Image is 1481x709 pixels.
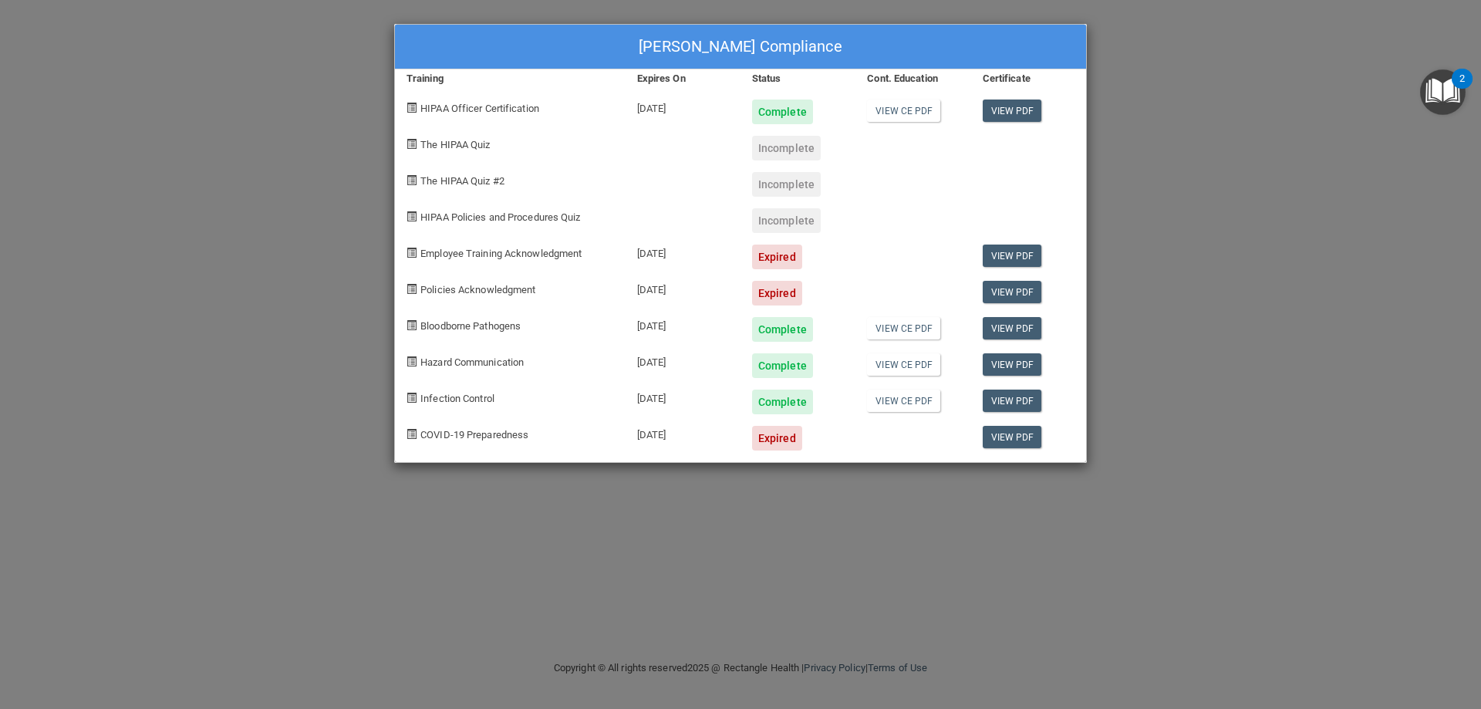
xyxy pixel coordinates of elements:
[626,233,740,269] div: [DATE]
[752,390,813,414] div: Complete
[420,103,539,114] span: HIPAA Officer Certification
[983,281,1042,303] a: View PDF
[752,281,802,306] div: Expired
[752,353,813,378] div: Complete
[420,211,580,223] span: HIPAA Policies and Procedures Quiz
[867,317,940,339] a: View CE PDF
[867,390,940,412] a: View CE PDF
[740,69,855,88] div: Status
[420,139,490,150] span: The HIPAA Quiz
[420,356,524,368] span: Hazard Communication
[626,378,740,414] div: [DATE]
[752,172,821,197] div: Incomplete
[1420,69,1466,115] button: Open Resource Center, 2 new notifications
[983,353,1042,376] a: View PDF
[752,317,813,342] div: Complete
[971,69,1086,88] div: Certificate
[752,426,802,451] div: Expired
[395,25,1086,69] div: [PERSON_NAME] Compliance
[626,342,740,378] div: [DATE]
[626,269,740,306] div: [DATE]
[420,284,535,295] span: Policies Acknowledgment
[420,175,504,187] span: The HIPAA Quiz #2
[752,208,821,233] div: Incomplete
[420,429,528,441] span: COVID-19 Preparedness
[1459,79,1465,99] div: 2
[420,393,494,404] span: Infection Control
[420,248,582,259] span: Employee Training Acknowledgment
[626,306,740,342] div: [DATE]
[752,100,813,124] div: Complete
[626,88,740,124] div: [DATE]
[626,69,740,88] div: Expires On
[983,100,1042,122] a: View PDF
[752,245,802,269] div: Expired
[983,245,1042,267] a: View PDF
[855,69,970,88] div: Cont. Education
[983,390,1042,412] a: View PDF
[395,69,626,88] div: Training
[867,100,940,122] a: View CE PDF
[752,136,821,160] div: Incomplete
[420,320,521,332] span: Bloodborne Pathogens
[983,426,1042,448] a: View PDF
[983,317,1042,339] a: View PDF
[867,353,940,376] a: View CE PDF
[626,414,740,451] div: [DATE]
